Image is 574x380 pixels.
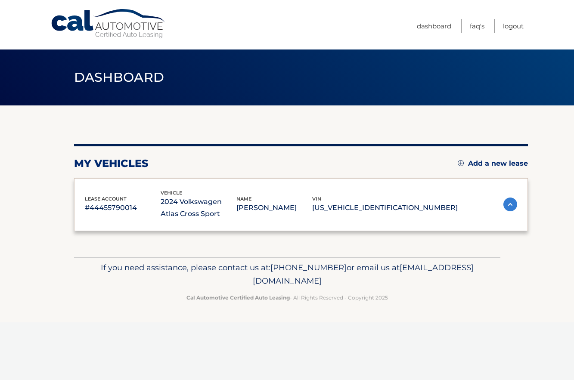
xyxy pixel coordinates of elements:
span: name [236,196,251,202]
span: Dashboard [74,69,164,85]
a: Logout [503,19,524,33]
p: 2024 Volkswagen Atlas Cross Sport [161,196,236,220]
h2: my vehicles [74,157,149,170]
span: vehicle [161,190,182,196]
img: accordion-active.svg [503,198,517,211]
span: vin [312,196,321,202]
a: Dashboard [417,19,451,33]
span: lease account [85,196,127,202]
a: Add a new lease [458,159,528,168]
span: [PHONE_NUMBER] [270,263,347,272]
p: [US_VEHICLE_IDENTIFICATION_NUMBER] [312,202,458,214]
p: [PERSON_NAME] [236,202,312,214]
p: If you need assistance, please contact us at: or email us at [80,261,495,288]
strong: Cal Automotive Certified Auto Leasing [186,294,290,301]
img: add.svg [458,160,464,166]
a: FAQ's [470,19,484,33]
a: Cal Automotive [50,9,167,39]
p: - All Rights Reserved - Copyright 2025 [80,293,495,302]
p: #44455790014 [85,202,161,214]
